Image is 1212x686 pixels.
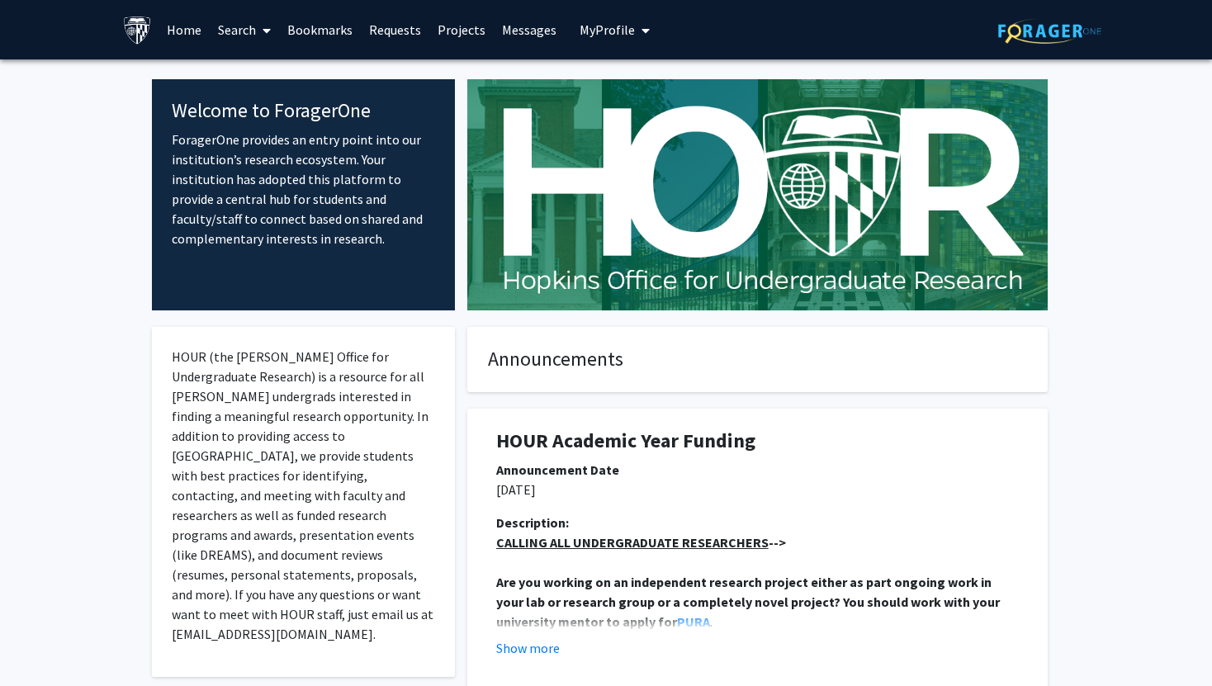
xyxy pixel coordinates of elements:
[123,16,152,45] img: Johns Hopkins University Logo
[12,612,70,674] iframe: Chat
[677,613,710,630] a: PURA
[496,572,1019,632] p: .
[496,460,1019,480] div: Announcement Date
[172,130,435,248] p: ForagerOne provides an entry point into our institution’s research ecosystem. Your institution ha...
[496,480,1019,499] p: [DATE]
[172,99,435,123] h4: Welcome to ForagerOne
[580,21,635,38] span: My Profile
[496,574,1002,630] strong: Are you working on an independent research project either as part ongoing work in your lab or res...
[361,1,429,59] a: Requests
[172,347,435,644] p: HOUR (the [PERSON_NAME] Office for Undergraduate Research) is a resource for all [PERSON_NAME] un...
[159,1,210,59] a: Home
[210,1,279,59] a: Search
[496,638,560,658] button: Show more
[467,79,1048,310] img: Cover Image
[488,348,1027,371] h4: Announcements
[496,534,786,551] strong: -->
[496,429,1019,453] h1: HOUR Academic Year Funding
[496,534,769,551] u: CALLING ALL UNDERGRADUATE RESEARCHERS
[496,513,1019,532] div: Description:
[429,1,494,59] a: Projects
[279,1,361,59] a: Bookmarks
[494,1,565,59] a: Messages
[998,18,1101,44] img: ForagerOne Logo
